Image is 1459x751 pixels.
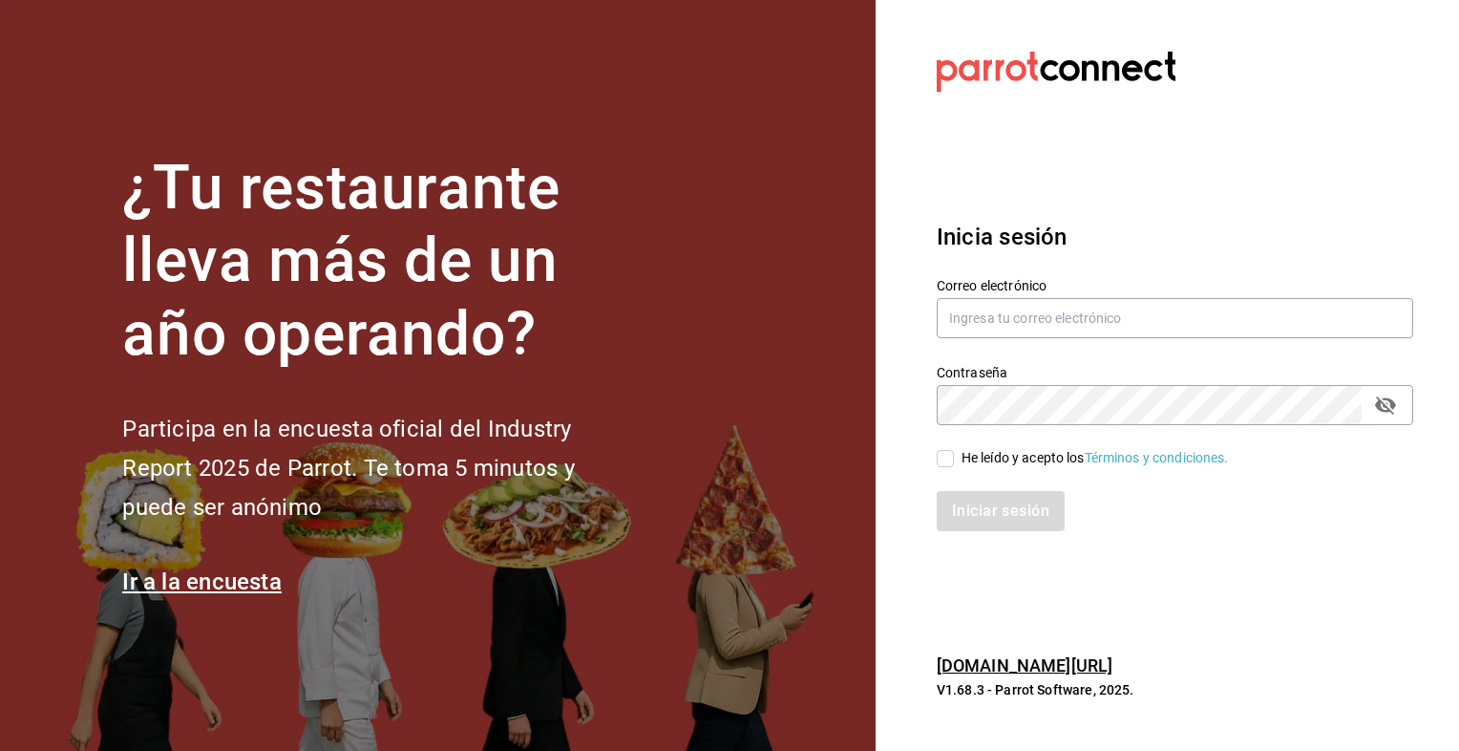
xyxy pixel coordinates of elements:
button: passwordField [1369,389,1402,421]
h3: Inicia sesión [937,220,1413,254]
a: [DOMAIN_NAME][URL] [937,655,1112,676]
h1: ¿Tu restaurante lleva más de un año operando? [122,152,638,372]
div: He leído y acepto los [962,448,1229,468]
input: Ingresa tu correo electrónico [937,298,1413,338]
p: V1.68.3 - Parrot Software, 2025. [937,680,1413,699]
label: Contraseña [937,365,1413,378]
a: Ir a la encuesta [122,569,282,595]
h2: Participa en la encuesta oficial del Industry Report 2025 de Parrot. Te toma 5 minutos y puede se... [122,410,638,526]
label: Correo electrónico [937,278,1413,291]
a: Términos y condiciones. [1085,450,1229,465]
